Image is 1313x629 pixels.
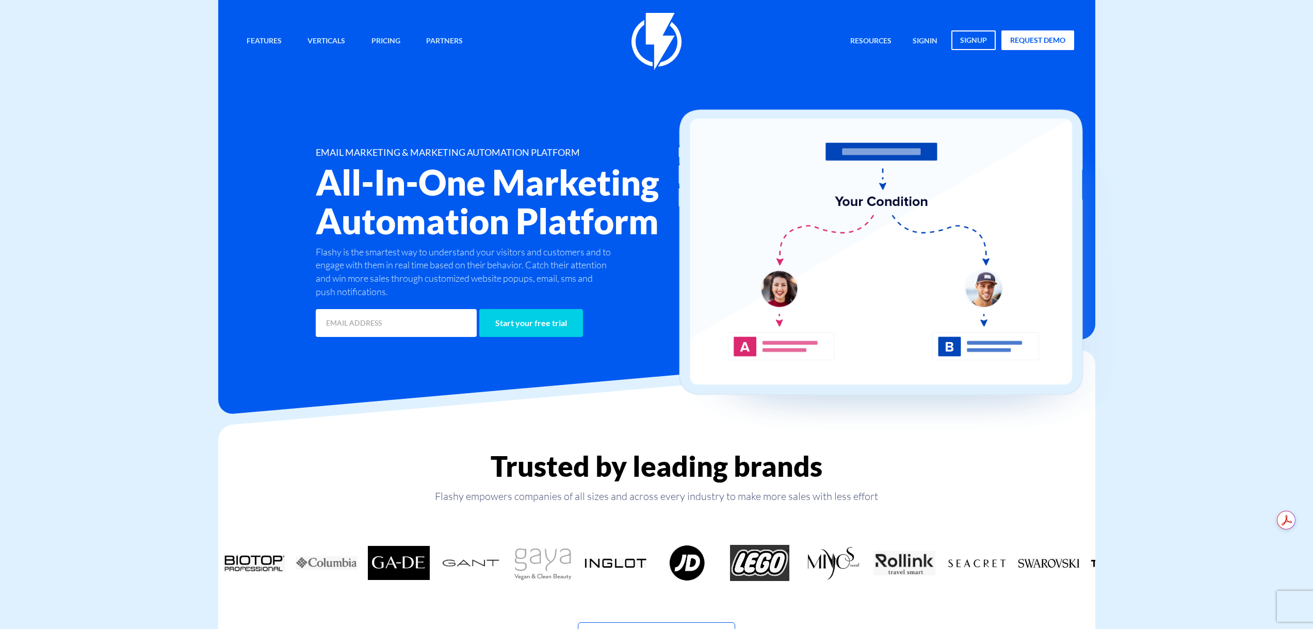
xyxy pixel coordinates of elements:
div: 6 / 18 [507,545,579,581]
a: Resources [842,30,899,53]
a: Features [239,30,289,53]
div: 14 / 18 [1085,545,1157,581]
a: Verticals [300,30,353,53]
a: Partners [418,30,471,53]
input: EMAIL ADDRESS [316,309,477,337]
a: Pricing [364,30,408,53]
div: 7 / 18 [579,545,652,581]
div: 13 / 18 [1013,545,1085,581]
div: 12 / 18 [941,545,1013,581]
div: 9 / 18 [724,545,796,581]
div: 2 / 18 [218,545,290,581]
input: Start your free trial [479,309,583,337]
div: 8 / 18 [652,545,724,581]
p: Flashy is the smartest way to understand your visitors and customers and to engage with them in r... [316,246,614,299]
a: request demo [1001,30,1074,50]
h2: Trusted by leading brands [218,450,1095,482]
div: 3 / 18 [290,545,363,581]
div: 10 / 18 [796,545,868,581]
h1: EMAIL MARKETING & MARKETING AUTOMATION PLATFORM [316,148,718,158]
h2: All-In-One Marketing Automation Platform [316,163,718,240]
div: 5 / 18 [435,545,507,581]
p: Flashy empowers companies of all sizes and across every industry to make more sales with less effort [218,489,1095,504]
a: signin [905,30,945,53]
div: 4 / 18 [363,545,435,581]
a: signup [951,30,996,50]
div: 11 / 18 [868,545,941,581]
